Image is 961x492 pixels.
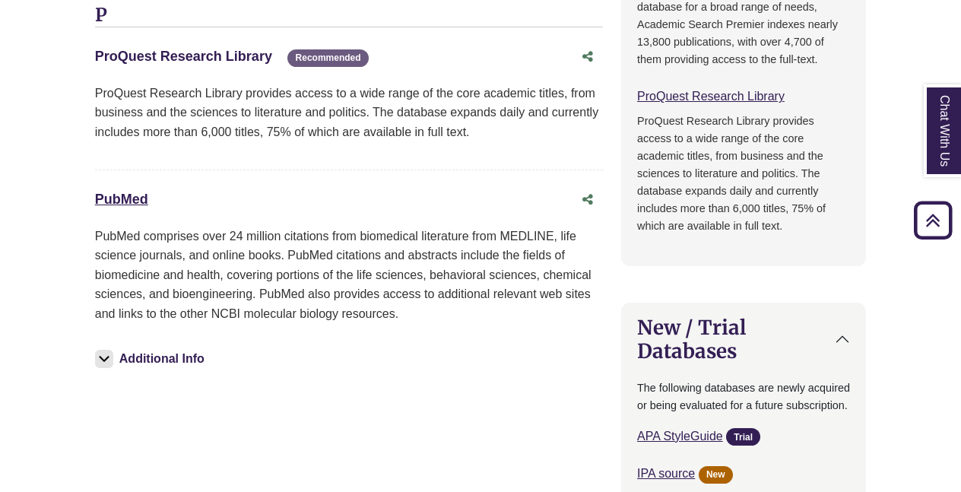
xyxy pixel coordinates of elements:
button: New / Trial Databases [622,303,865,375]
p: ProQuest Research Library provides access to a wide range of the core academic titles, from busin... [95,84,603,142]
button: Share this database [572,43,603,71]
a: IPA source [637,467,695,480]
a: ProQuest Research Library [637,90,785,103]
p: PubMed comprises over 24 million citations from biomedical literature from MEDLINE, life science ... [95,227,603,324]
h3: P [95,5,603,27]
a: APA StyleGuide [637,430,723,443]
button: Additional Info [95,348,209,370]
span: New [699,466,733,484]
p: The following databases are newly acquired or being evaluated for a future subscription. [637,379,850,414]
a: PubMed [95,192,148,207]
span: Trial [726,428,760,446]
button: Share this database [572,186,603,214]
p: ProQuest Research Library provides access to a wide range of the core academic titles, from busin... [637,113,850,235]
a: Back to Top [909,210,957,230]
span: Recommended [287,49,368,67]
a: ProQuest Research Library [95,49,272,64]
